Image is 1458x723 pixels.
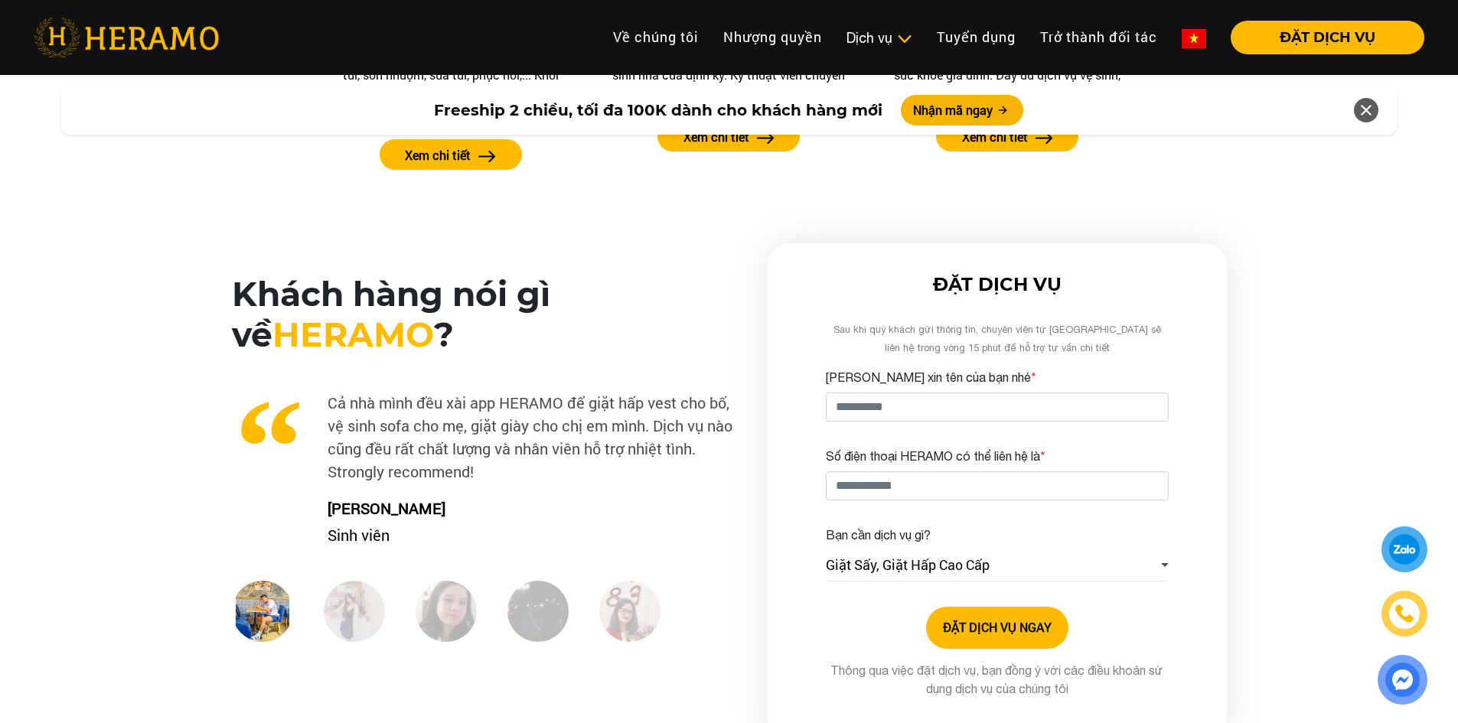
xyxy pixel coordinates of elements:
img: HP4.jpg [507,581,569,642]
img: subToggleIcon [896,31,912,47]
a: Trở thành đối tác [1028,21,1169,54]
img: HP2.jpg [324,581,385,642]
span: Giặt Sấy, Giặt Hấp Cao Cấp [826,555,990,575]
a: Nhượng quyền [711,21,834,54]
a: ĐẶT DỊCH VỤ [1218,31,1424,44]
span: Freeship 2 chiều, tối đa 100K dành cho khách hàng mới [434,99,882,122]
p: [PERSON_NAME] [316,497,743,519]
h3: ĐẶT DỊCH VỤ [826,274,1169,296]
label: Số điện thoại HERAMO có thể liên hệ là [826,447,1045,465]
button: ĐẶT DỊCH VỤ NGAY [926,607,1068,649]
img: arrow [478,151,496,162]
p: Cả nhà mình đều xài app HERAMO để giặt hấp vest cho bố, vệ sinh sofa cho mẹ, giặt giày cho chị em... [232,391,743,483]
label: Bạn cần dịch vụ gì? [826,526,931,544]
p: Sinh viên [316,523,743,546]
img: vn-flag.png [1182,29,1206,48]
label: [PERSON_NAME] xin tên của bạn nhé [826,368,1036,386]
button: ĐẶT DỊCH VỤ [1231,21,1424,54]
div: Dịch vụ [846,28,912,48]
img: heramo-logo.png [34,18,219,57]
a: Về chúng tôi [601,21,711,54]
span: HERAMO [272,314,434,355]
a: Xem chi tiết arrow [329,139,572,170]
h2: Khách hàng nói gì về ? [232,274,743,355]
button: Xem chi tiết [380,139,522,170]
button: Nhận mã ngay [901,95,1023,125]
img: phone-icon [1396,605,1413,622]
span: Thông qua việc đặt dịch vụ, bạn đồng ý với các điều khoản sử dụng dịch vụ của chúng tôi [830,663,1163,695]
span: Sau khi quý khách gửi thông tin, chuyên viên từ [GEOGRAPHIC_DATA] sẽ liên hệ trong vòng 15 phút đ... [833,324,1161,353]
a: phone-icon [1384,593,1425,634]
a: Tuyển dụng [925,21,1028,54]
img: HP1.jpg [232,581,293,642]
img: HP3.jpg [416,581,477,642]
label: Xem chi tiết [405,146,471,164]
img: HP5.jpg [599,581,661,642]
